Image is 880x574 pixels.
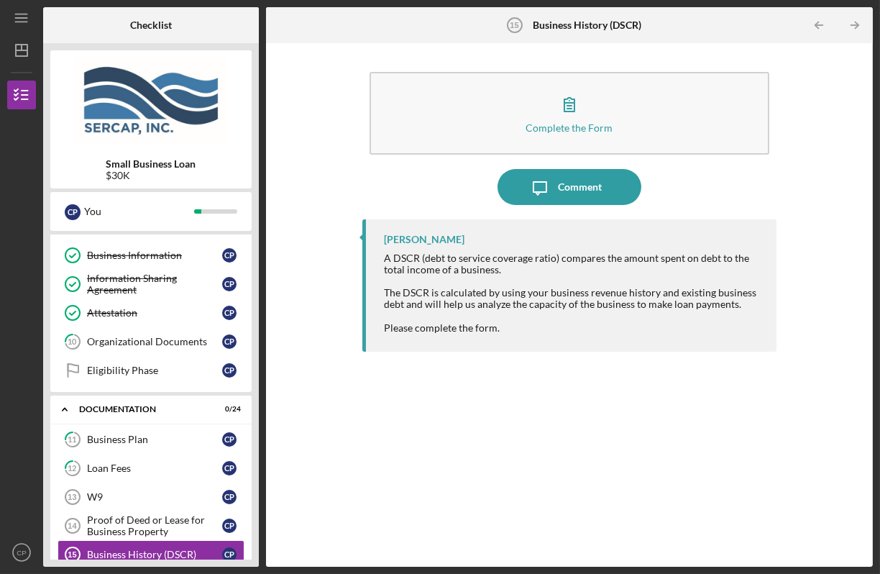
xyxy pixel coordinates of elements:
[87,514,222,537] div: Proof of Deed or Lease for Business Property
[58,540,244,569] a: 15Business History (DSCR)CP
[68,550,76,559] tspan: 15
[87,491,222,503] div: W9
[384,322,763,334] div: Please complete the form.
[68,464,77,473] tspan: 12
[222,490,237,504] div: C P
[222,306,237,320] div: C P
[79,405,205,414] div: Documentation
[58,327,244,356] a: 10Organizational DocumentsCP
[84,199,194,224] div: You
[87,336,222,347] div: Organizational Documents
[87,365,222,376] div: Eligibility Phase
[384,252,763,275] div: A DSCR (debt to service coverage ratio) compares the amount spent on debt to the total income of ...
[222,277,237,291] div: C P
[106,170,196,181] div: $30K
[68,337,78,347] tspan: 10
[370,72,770,155] button: Complete the Form
[222,519,237,533] div: C P
[215,405,241,414] div: 0 / 24
[65,204,81,220] div: C P
[58,425,244,454] a: 11Business PlanCP
[68,521,77,530] tspan: 14
[58,511,244,540] a: 14Proof of Deed or Lease for Business PropertyCP
[222,432,237,447] div: C P
[510,21,519,29] tspan: 15
[526,122,613,133] div: Complete the Form
[106,158,196,170] b: Small Business Loan
[498,169,641,205] button: Comment
[7,538,36,567] button: CP
[222,334,237,349] div: C P
[68,493,76,501] tspan: 13
[50,58,252,144] img: Product logo
[87,549,222,560] div: Business History (DSCR)
[68,435,77,445] tspan: 11
[58,241,244,270] a: Business InformationCP
[17,549,26,557] text: CP
[87,250,222,261] div: Business Information
[58,299,244,327] a: AttestationCP
[58,270,244,299] a: Information Sharing AgreementCP
[87,307,222,319] div: Attestation
[558,169,602,205] div: Comment
[58,356,244,385] a: Eligibility PhaseCP
[384,234,464,245] div: [PERSON_NAME]
[384,287,763,310] div: The DSCR is calculated by using your business revenue history and existing business debt and will...
[130,19,172,31] b: Checklist
[58,454,244,483] a: 12Loan FeesCP
[87,463,222,474] div: Loan Fees
[87,434,222,445] div: Business Plan
[58,483,244,511] a: 13W9CP
[222,363,237,378] div: C P
[222,547,237,562] div: C P
[222,461,237,475] div: C P
[533,19,641,31] b: Business History (DSCR)
[87,273,222,296] div: Information Sharing Agreement
[222,248,237,263] div: C P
